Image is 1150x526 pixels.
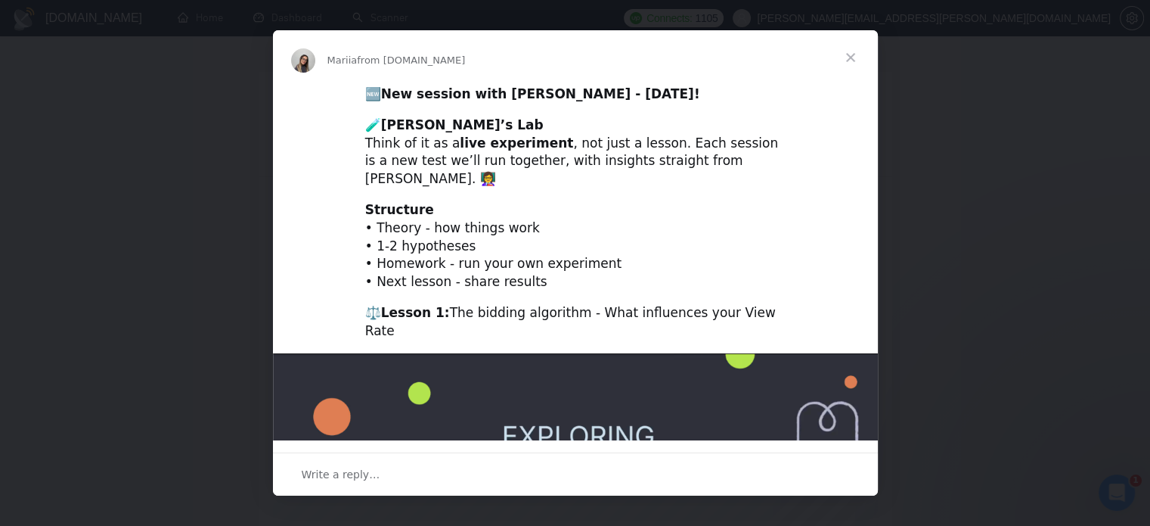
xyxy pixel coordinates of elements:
img: Profile image for Mariia [291,48,315,73]
span: from [DOMAIN_NAME] [357,54,465,66]
div: • Theory - how things work • 1-2 hypotheses • Homework - run your own experiment • Next lesson - ... [365,201,786,291]
div: 🆕 [365,86,786,104]
b: Structure [365,202,434,217]
span: Close [823,30,878,85]
span: Write a reply… [302,465,380,484]
b: [PERSON_NAME]’s Lab [381,117,544,132]
b: Lesson 1: [381,305,450,320]
div: ⚖️ The bidding algorithm - What influences your View Rate [365,304,786,341]
div: 🧪 Think of it as a , not just a lesson. Each session is a new test we’ll run together, with insig... [365,117,786,188]
b: New session with [PERSON_NAME] - [DATE]! [381,86,700,101]
div: Open conversation and reply [273,453,878,496]
b: live experiment [460,135,573,151]
span: Mariia [327,54,358,66]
